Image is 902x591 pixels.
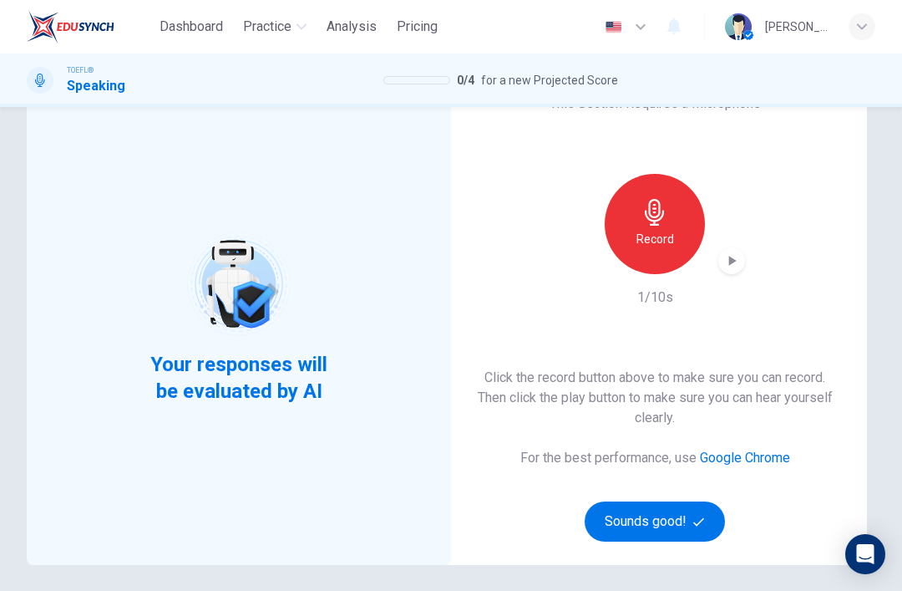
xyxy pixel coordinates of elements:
span: Dashboard [160,17,223,37]
a: EduSynch logo [27,10,153,43]
span: Your responses will be evaluated by AI [138,351,341,405]
span: 0 / 4 [457,70,474,90]
img: en [603,21,624,33]
span: Analysis [327,17,377,37]
button: Sounds good! [585,502,725,542]
h1: Speaking [67,76,125,96]
button: Pricing [390,12,444,42]
img: robot icon [185,231,291,337]
span: Practice [243,17,291,37]
button: Analysis [320,12,383,42]
h6: 1/10s [637,288,673,308]
span: Pricing [397,17,438,37]
button: Dashboard [153,12,230,42]
a: Google Chrome [700,450,790,466]
button: Record [605,174,705,274]
span: for a new Projected Score [481,70,618,90]
img: Profile picture [725,13,752,40]
div: [PERSON_NAME] [765,17,829,37]
button: Practice [236,12,313,42]
div: Open Intercom Messenger [845,534,885,574]
span: TOEFL® [67,64,94,76]
h6: Record [636,229,674,249]
h6: For the best performance, use [520,448,790,468]
img: EduSynch logo [27,10,114,43]
h6: Click the record button above to make sure you can record. Then click the play button to make sur... [469,368,840,428]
